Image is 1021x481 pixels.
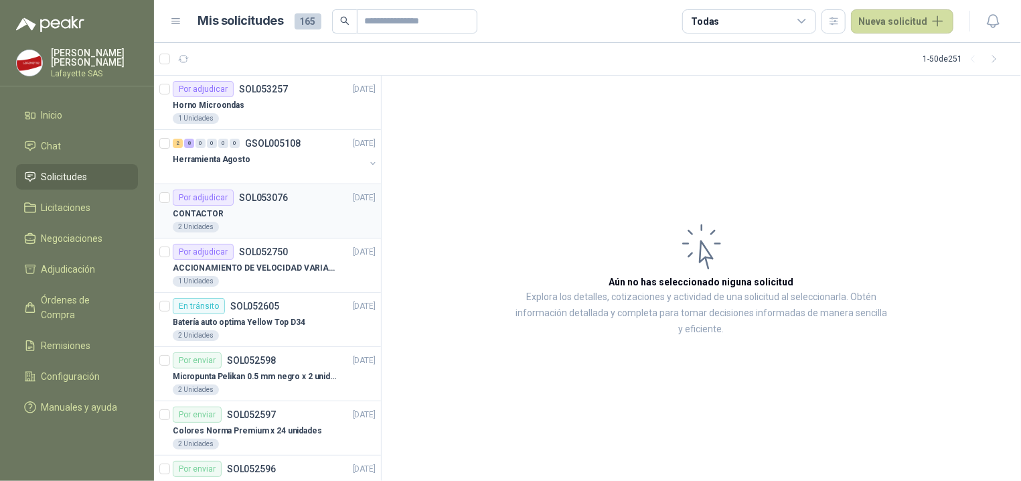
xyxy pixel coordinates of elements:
p: Herramienta Agosto [173,153,250,166]
a: Por enviarSOL052597[DATE] Colores Norma Premium x 24 unidades2 Unidades [154,401,381,456]
a: En tránsitoSOL052605[DATE] Batería auto optima Yellow Top D342 Unidades [154,293,381,347]
div: Por enviar [173,407,222,423]
h1: Mis solicitudes [198,11,284,31]
a: Configuración [16,364,138,389]
div: 2 Unidades [173,330,219,341]
a: Órdenes de Compra [16,287,138,328]
p: Micropunta Pelikan 0.5 mm negro x 2 unidades [173,370,339,383]
div: Por adjudicar [173,244,234,260]
span: Negociaciones [42,231,103,246]
p: CONTACTOR [173,208,224,220]
p: Lafayette SAS [51,70,138,78]
p: [DATE] [353,463,376,476]
a: Adjudicación [16,257,138,282]
p: Colores Norma Premium x 24 unidades [173,425,322,437]
div: 0 [218,139,228,148]
p: ACCIONAMIENTO DE VELOCIDAD VARIABLE [173,262,339,275]
a: Solicitudes [16,164,138,190]
span: Configuración [42,369,100,384]
div: Por enviar [173,461,222,477]
span: search [340,16,349,25]
div: Por adjudicar [173,81,234,97]
img: Logo peakr [16,16,84,32]
p: [DATE] [353,409,376,421]
div: 2 Unidades [173,222,219,232]
span: 165 [295,13,321,29]
a: Negociaciones [16,226,138,251]
button: Nueva solicitud [851,9,953,33]
div: Por adjudicar [173,190,234,206]
div: Por enviar [173,352,222,368]
p: Explora los detalles, cotizaciones y actividad de una solicitud al seleccionarla. Obtén informaci... [516,289,887,338]
div: 8 [184,139,194,148]
div: 0 [230,139,240,148]
div: 0 [195,139,206,148]
a: Por adjudicarSOL053076[DATE] CONTACTOR2 Unidades [154,184,381,238]
span: Remisiones [42,338,91,353]
a: Por enviarSOL052598[DATE] Micropunta Pelikan 0.5 mm negro x 2 unidades2 Unidades [154,347,381,401]
p: SOL052597 [227,410,276,419]
p: SOL052750 [239,247,288,257]
p: [DATE] [353,192,376,204]
span: Órdenes de Compra [42,293,125,322]
p: SOL053257 [239,84,288,94]
p: SOL052605 [230,301,279,311]
p: [DATE] [353,137,376,150]
a: 2 8 0 0 0 0 GSOL005108[DATE] Herramienta Agosto [173,135,378,178]
a: Por adjudicarSOL053257[DATE] Horno Microondas1 Unidades [154,76,381,130]
div: 2 [173,139,183,148]
p: [PERSON_NAME] [PERSON_NAME] [51,48,138,67]
a: Chat [16,133,138,159]
p: Horno Microondas [173,99,244,112]
h3: Aún no has seleccionado niguna solicitud [609,275,794,289]
p: SOL053076 [239,193,288,202]
p: GSOL005108 [245,139,301,148]
span: Manuales y ayuda [42,400,118,415]
p: Batería auto optima Yellow Top D34 [173,316,305,329]
span: Solicitudes [42,169,88,184]
p: SOL052598 [227,356,276,365]
div: Todas [691,14,719,29]
div: 2 Unidades [173,439,219,450]
img: Company Logo [17,50,42,76]
a: Por adjudicarSOL052750[DATE] ACCIONAMIENTO DE VELOCIDAD VARIABLE1 Unidades [154,238,381,293]
p: [DATE] [353,300,376,313]
span: Chat [42,139,62,153]
span: Licitaciones [42,200,91,215]
a: Manuales y ayuda [16,395,138,420]
div: 1 - 50 de 251 [923,48,1005,70]
a: Licitaciones [16,195,138,220]
div: 1 Unidades [173,113,219,124]
a: Remisiones [16,333,138,358]
div: 0 [207,139,217,148]
span: Adjudicación [42,262,96,277]
div: 2 Unidades [173,385,219,395]
p: [DATE] [353,83,376,96]
p: [DATE] [353,354,376,367]
span: Inicio [42,108,63,123]
a: Inicio [16,102,138,128]
p: [DATE] [353,246,376,259]
p: SOL052596 [227,464,276,474]
div: En tránsito [173,298,225,314]
div: 1 Unidades [173,276,219,287]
